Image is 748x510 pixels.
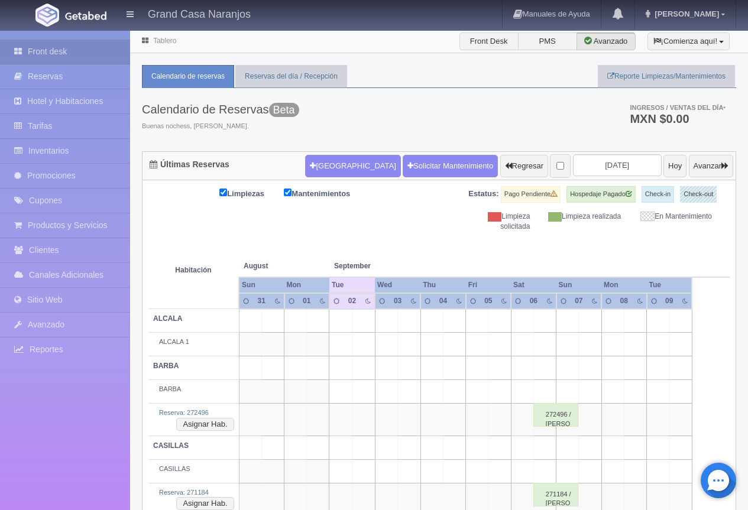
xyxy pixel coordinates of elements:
[566,186,636,203] label: Hospedaje Pagado
[647,277,692,293] th: Tue
[176,418,234,431] button: Asignar Hab.
[459,33,519,50] label: Front Desk
[652,9,719,18] span: [PERSON_NAME]
[577,33,636,50] label: Avanzado
[630,104,726,111] span: Ingresos / Ventas del día
[284,186,368,200] label: Mantenimientos
[153,337,234,347] div: ALCALA 1
[466,277,511,293] th: Fri
[647,33,730,50] button: ¡Comienza aquí!
[345,296,358,306] div: 02
[375,277,420,293] th: Wed
[630,113,726,125] h3: MXN $0.00
[533,403,578,427] div: 272496 / [PERSON_NAME] [PERSON_NAME]
[153,464,234,474] div: CASILLAS
[680,186,717,203] label: Check-out
[533,483,578,506] div: 271184 / [PERSON_NAME]
[269,103,299,117] span: Beta
[153,362,179,370] b: BARBA
[153,37,176,45] a: Tablero
[219,186,282,200] label: Limpiezas
[601,277,646,293] th: Mon
[235,65,347,88] a: Reservas del día / Recepción
[284,189,292,196] input: Mantenimientos
[391,296,404,306] div: 03
[153,314,182,323] b: ALCALA
[142,103,299,116] h3: Calendario de Reservas
[500,155,548,177] button: Regresar
[244,261,325,271] span: August
[436,296,449,306] div: 04
[142,122,299,131] span: Buenas nochess, [PERSON_NAME].
[219,189,227,196] input: Limpiezas
[482,296,495,306] div: 05
[329,277,375,293] th: Tue
[556,277,601,293] th: Sun
[153,385,234,394] div: BARBA
[150,160,229,169] h4: Últimas Reservas
[663,155,687,177] button: Hoy
[630,212,721,222] div: En Mantenimiento
[518,33,577,50] label: PMS
[175,266,211,274] strong: Habitación
[142,65,234,88] a: Calendario de reservas
[148,6,251,21] h4: Grand Casa Naranjos
[642,186,674,203] label: Check-in
[159,409,209,416] a: Reserva: 272496
[35,4,59,27] img: Getabed
[403,155,498,177] a: Solicitar Mantenimiento
[153,441,189,450] b: CASILLAS
[663,296,676,306] div: 09
[617,296,630,306] div: 08
[468,189,498,200] label: Estatus:
[300,296,313,306] div: 01
[598,65,735,88] a: Reporte Limpiezas/Mantenimientos
[159,489,209,496] a: Reserva: 271184
[334,261,416,271] span: September
[65,11,106,20] img: Getabed
[511,277,556,293] th: Sat
[501,186,561,203] label: Pago Pendiente
[527,296,540,306] div: 06
[284,277,329,293] th: Mon
[176,497,234,510] button: Asignar Hab.
[239,277,284,293] th: Sun
[305,155,400,177] button: [GEOGRAPHIC_DATA]
[255,296,268,306] div: 31
[539,212,630,222] div: Limpieza realizada
[448,212,539,232] div: Limpieza solicitada
[420,277,465,293] th: Thu
[572,296,585,306] div: 07
[689,155,733,177] button: Avanzar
